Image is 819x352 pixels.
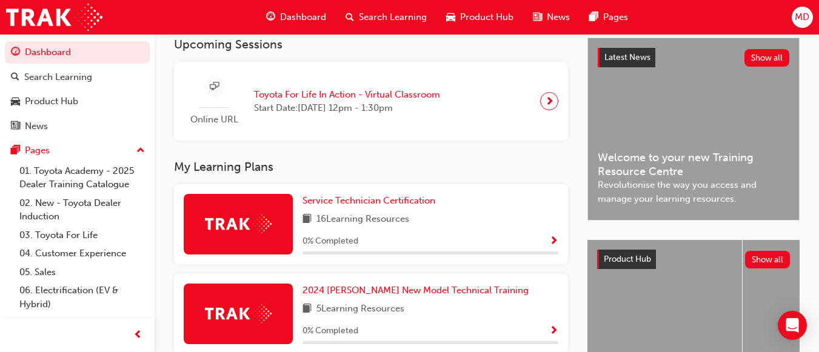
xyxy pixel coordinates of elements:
[603,10,628,24] span: Pages
[549,234,558,249] button: Show Progress
[256,5,336,30] a: guage-iconDashboard
[745,251,791,268] button: Show all
[316,212,409,227] span: 16 Learning Resources
[25,119,48,133] div: News
[303,195,435,206] span: Service Technician Certification
[5,90,150,113] a: Product Hub
[549,236,558,247] span: Show Progress
[744,49,790,67] button: Show all
[205,304,272,323] img: Trak
[5,139,150,162] button: Pages
[346,10,354,25] span: search-icon
[15,244,150,263] a: 04. Customer Experience
[446,10,455,25] span: car-icon
[11,72,19,83] span: search-icon
[5,39,150,139] button: DashboardSearch LearningProduct HubNews
[523,5,580,30] a: news-iconNews
[25,95,78,108] div: Product Hub
[5,66,150,88] a: Search Learning
[15,226,150,245] a: 03. Toyota For Life
[6,4,102,31] img: Trak
[174,160,568,174] h3: My Learning Plans
[547,10,570,24] span: News
[533,10,542,25] span: news-icon
[545,93,554,110] span: next-icon
[604,52,650,62] span: Latest News
[580,5,638,30] a: pages-iconPages
[303,212,312,227] span: book-icon
[303,285,529,296] span: 2024 [PERSON_NAME] New Model Technical Training
[205,214,272,233] img: Trak
[792,7,813,28] button: MD
[316,302,404,317] span: 5 Learning Resources
[5,115,150,138] a: News
[598,151,789,178] span: Welcome to your new Training Resource Centre
[5,41,150,64] a: Dashboard
[174,38,568,51] h3: Upcoming Sessions
[303,302,312,317] span: book-icon
[336,5,436,30] a: search-iconSearch Learning
[587,38,800,221] a: Latest NewsShow allWelcome to your new Training Resource CentreRevolutionise the way you access a...
[280,10,326,24] span: Dashboard
[549,324,558,339] button: Show Progress
[598,178,789,205] span: Revolutionise the way you access and manage your learning resources.
[598,48,789,67] a: Latest NewsShow all
[266,10,275,25] span: guage-icon
[210,79,219,95] span: sessionType_ONLINE_URL-icon
[460,10,513,24] span: Product Hub
[11,96,20,107] span: car-icon
[254,101,440,115] span: Start Date: [DATE] 12pm - 1:30pm
[254,88,440,102] span: Toyota For Life In Action - Virtual Classroom
[303,324,358,338] span: 0 % Completed
[303,234,358,248] span: 0 % Completed
[11,121,20,132] span: news-icon
[597,250,790,269] a: Product HubShow all
[133,328,142,343] span: prev-icon
[24,70,92,84] div: Search Learning
[589,10,598,25] span: pages-icon
[184,71,558,131] a: Online URLToyota For Life In Action - Virtual ClassroomStart Date:[DATE] 12pm - 1:30pm
[11,47,20,58] span: guage-icon
[303,284,533,297] a: 2024 [PERSON_NAME] New Model Technical Training
[15,281,150,313] a: 06. Electrification (EV & Hybrid)
[136,143,145,159] span: up-icon
[359,10,427,24] span: Search Learning
[25,144,50,158] div: Pages
[604,254,651,264] span: Product Hub
[778,311,807,340] div: Open Intercom Messenger
[549,326,558,337] span: Show Progress
[795,10,809,24] span: MD
[303,194,440,208] a: Service Technician Certification
[184,113,244,127] span: Online URL
[15,194,150,226] a: 02. New - Toyota Dealer Induction
[15,313,150,332] a: 07. Parts21 Certification
[15,162,150,194] a: 01. Toyota Academy - 2025 Dealer Training Catalogue
[15,263,150,282] a: 05. Sales
[436,5,523,30] a: car-iconProduct Hub
[11,145,20,156] span: pages-icon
